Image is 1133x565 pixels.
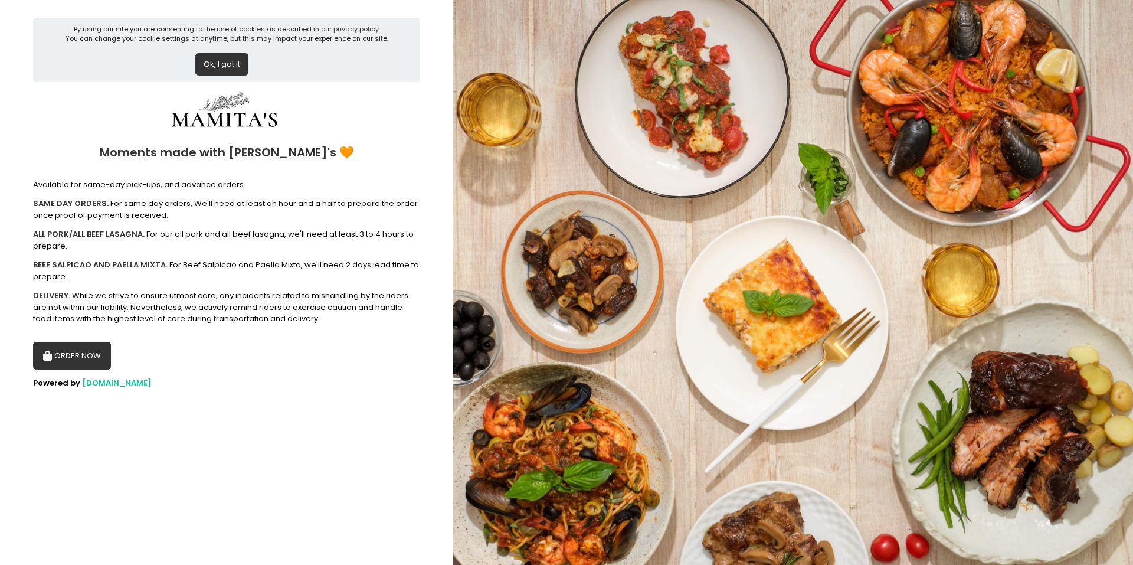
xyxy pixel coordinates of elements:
b: SAME DAY ORDERS. [33,198,109,209]
b: BEEF SALPICAO AND PAELLA MIXTA. [33,259,168,270]
div: For our all pork and all beef lasagna, we'll need at least 3 to 4 hours to prepare. [33,228,420,252]
a: privacy policy. [333,24,380,34]
img: Mamitas PH [136,90,313,134]
div: For Beef Salpicao and Paella Mixta, we'll need 2 days lead time to prepare. [33,259,420,282]
b: DELIVERY. [33,290,70,301]
div: Powered by [33,377,420,389]
div: Moments made with [PERSON_NAME]'s 🧡 [33,134,420,171]
button: ORDER NOW [33,342,111,370]
b: ALL PORK/ALL BEEF LASAGNA. [33,228,145,240]
button: Ok, I got it [195,53,248,76]
div: For same day orders, We'll need at least an hour and a half to prepare the order once proof of pa... [33,198,420,221]
div: Available for same-day pick-ups, and advance orders. [33,179,420,191]
div: By using our site you are consenting to the use of cookies as described in our You can change you... [66,24,388,44]
div: While we strive to ensure utmost care, any incidents related to mishandling by the riders are not... [33,290,420,325]
a: [DOMAIN_NAME] [82,377,152,388]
